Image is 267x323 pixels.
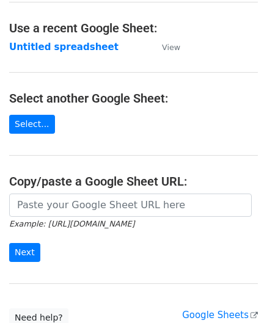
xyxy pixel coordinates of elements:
[9,91,258,106] h4: Select another Google Sheet:
[9,243,40,262] input: Next
[162,43,180,52] small: View
[182,310,258,321] a: Google Sheets
[9,174,258,189] h4: Copy/paste a Google Sheet URL:
[206,264,267,323] iframe: Chat Widget
[150,42,180,53] a: View
[9,21,258,35] h4: Use a recent Google Sheet:
[9,219,134,228] small: Example: [URL][DOMAIN_NAME]
[9,42,119,53] a: Untitled spreadsheet
[9,194,252,217] input: Paste your Google Sheet URL here
[9,115,55,134] a: Select...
